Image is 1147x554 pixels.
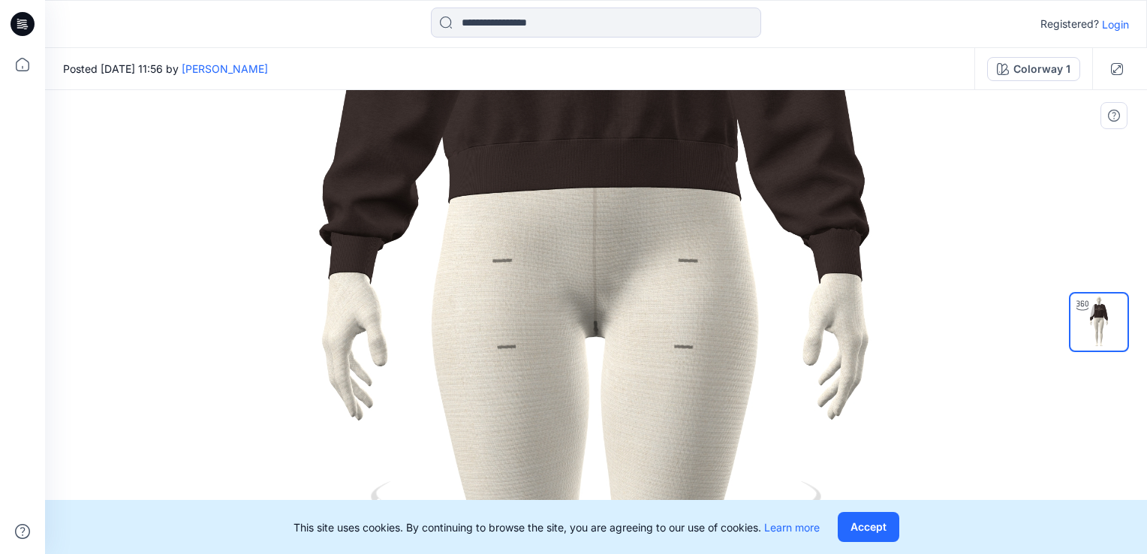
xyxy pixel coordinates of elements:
[838,512,899,542] button: Accept
[987,57,1080,81] button: Colorway 1
[1102,17,1129,32] p: Login
[63,61,268,77] span: Posted [DATE] 11:56 by
[764,521,820,534] a: Learn more
[1040,15,1099,33] p: Registered?
[294,519,820,535] p: This site uses cookies. By continuing to browse the site, you are agreeing to our use of cookies.
[1013,61,1070,77] div: Colorway 1
[182,62,268,75] a: [PERSON_NAME]
[1070,294,1127,351] img: Arşiv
